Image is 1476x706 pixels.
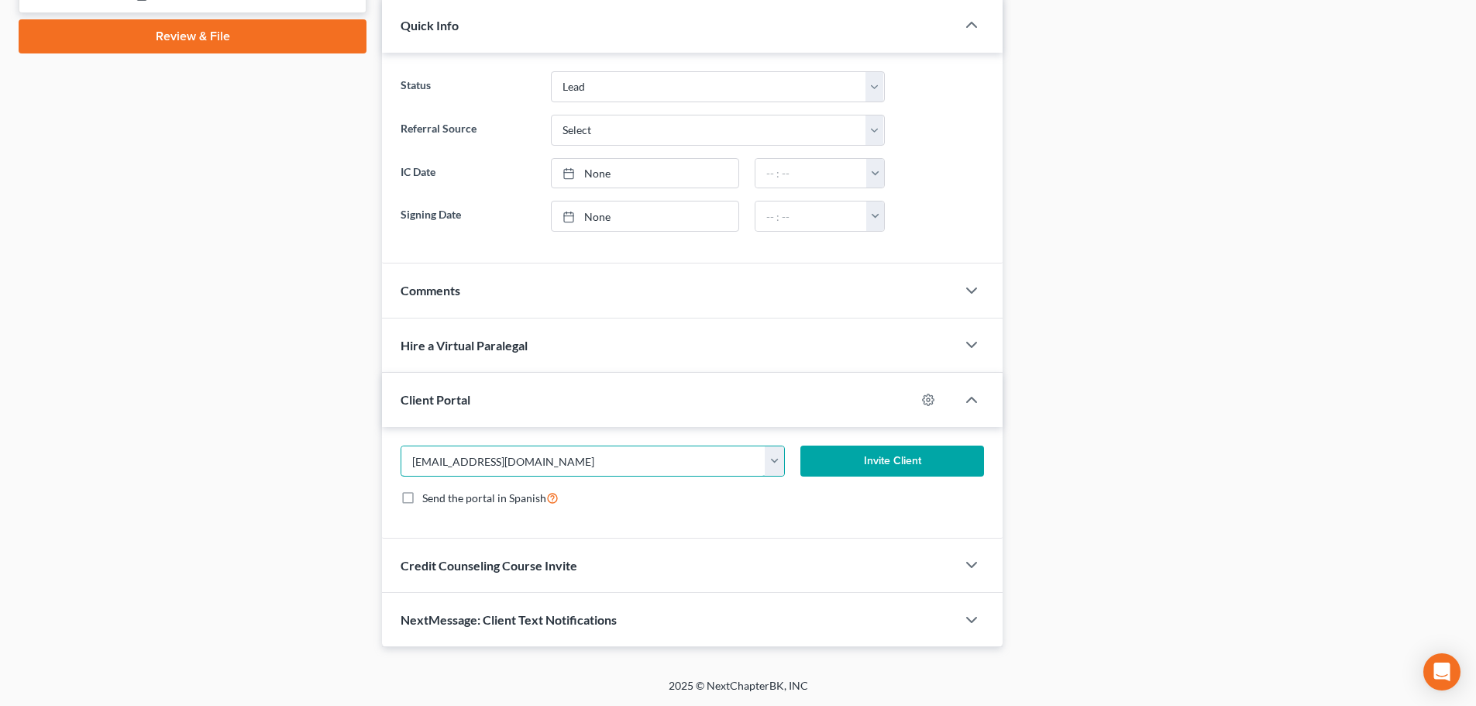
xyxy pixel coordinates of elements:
[19,19,366,53] a: Review & File
[401,283,460,298] span: Comments
[401,338,528,353] span: Hire a Virtual Paralegal
[401,18,459,33] span: Quick Info
[755,159,867,188] input: -- : --
[401,558,577,573] span: Credit Counseling Course Invite
[422,491,546,505] span: Send the portal in Spanish
[401,612,617,627] span: NextMessage: Client Text Notifications
[552,159,738,188] a: None
[401,446,766,476] input: Enter email
[1423,653,1461,691] div: Open Intercom Messenger
[393,115,542,146] label: Referral Source
[393,158,542,189] label: IC Date
[401,392,470,407] span: Client Portal
[552,201,738,231] a: None
[297,678,1180,706] div: 2025 © NextChapterBK, INC
[800,446,985,477] button: Invite Client
[755,201,867,231] input: -- : --
[393,201,542,232] label: Signing Date
[393,71,542,102] label: Status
